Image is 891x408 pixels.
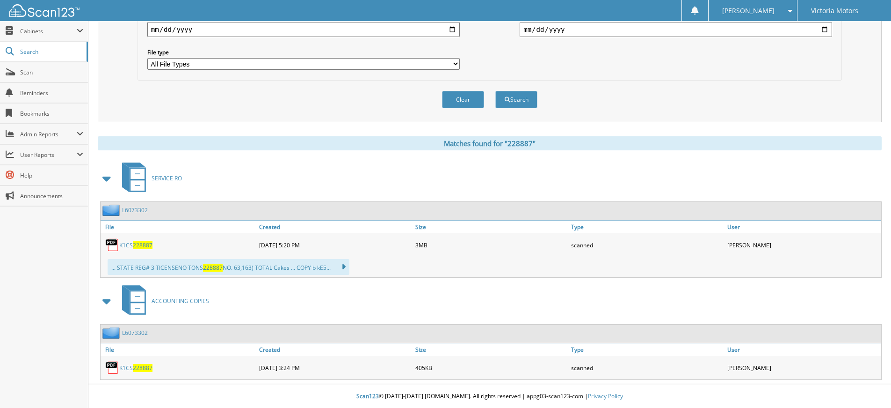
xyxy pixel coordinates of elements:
[20,27,77,35] span: Cabinets
[88,385,891,408] div: © [DATE]-[DATE] [DOMAIN_NAME]. All rights reserved | appg03-scan123-com |
[122,329,148,337] a: L6073302
[569,236,725,254] div: scanned
[257,221,413,233] a: Created
[105,238,119,252] img: PDF.png
[725,358,881,377] div: [PERSON_NAME]
[105,361,119,375] img: PDF.png
[725,236,881,254] div: [PERSON_NAME]
[108,259,349,275] div: ... STATE REG# 3 TICENSENO TONS NO. 63,163) TOTAL Cakes ... COPY b kE5...
[133,364,152,372] span: 228887
[722,8,775,14] span: [PERSON_NAME]
[20,171,83,179] span: Help
[569,221,725,233] a: Type
[152,174,182,182] span: SERVICE RO
[116,282,209,319] a: ACCOUNTING COPIES
[844,363,891,408] iframe: Chat Widget
[20,192,83,200] span: Announcements
[20,48,82,56] span: Search
[356,392,379,400] span: Scan123
[20,89,83,97] span: Reminders
[413,221,569,233] a: Size
[588,392,623,400] a: Privacy Policy
[102,327,122,339] img: folder2.png
[133,241,152,249] span: 228887
[20,151,77,159] span: User Reports
[9,4,80,17] img: scan123-logo-white.svg
[495,91,537,108] button: Search
[101,343,257,356] a: File
[520,22,832,37] input: end
[725,343,881,356] a: User
[101,221,257,233] a: File
[413,343,569,356] a: Size
[413,236,569,254] div: 3MB
[122,206,148,214] a: L6073302
[147,22,460,37] input: start
[257,358,413,377] div: [DATE] 3:24 PM
[116,160,182,197] a: SERVICE RO
[119,364,152,372] a: K1CS228887
[20,130,77,138] span: Admin Reports
[442,91,484,108] button: Clear
[20,110,83,118] span: Bookmarks
[203,264,223,272] span: 228887
[98,136,882,150] div: Matches found for "228887"
[413,358,569,377] div: 405KB
[811,8,858,14] span: Victoria Motors
[147,48,460,56] label: File type
[152,297,209,305] span: ACCOUNTING COPIES
[569,358,725,377] div: scanned
[20,68,83,76] span: Scan
[102,204,122,216] img: folder2.png
[119,241,152,249] a: K1CS228887
[569,343,725,356] a: Type
[257,343,413,356] a: Created
[257,236,413,254] div: [DATE] 5:20 PM
[725,221,881,233] a: User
